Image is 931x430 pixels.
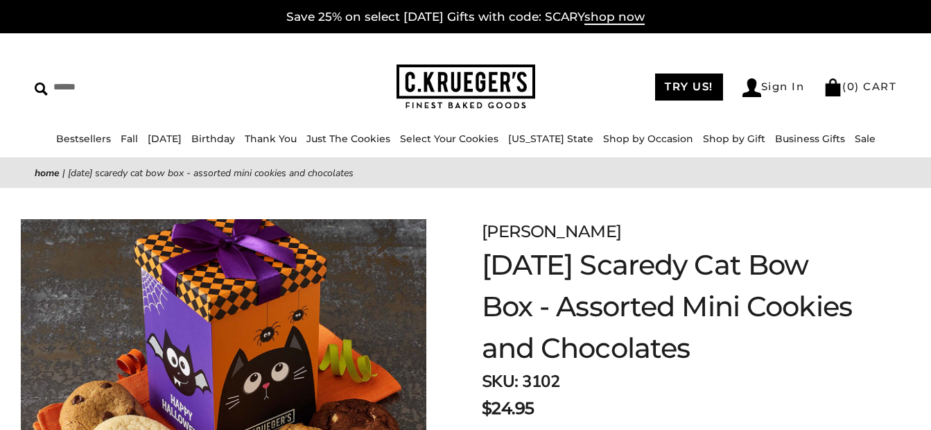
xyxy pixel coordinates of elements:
[522,370,559,393] span: 3102
[121,132,138,145] a: Fall
[482,396,534,421] span: $24.95
[655,74,723,101] a: TRY US!
[286,10,645,25] a: Save 25% on select [DATE] Gifts with code: SCARYshop now
[482,244,862,369] h1: [DATE] Scaredy Cat Bow Box - Assorted Mini Cookies and Chocolates
[245,132,297,145] a: Thank You
[482,370,519,393] strong: SKU:
[306,132,390,145] a: Just The Cookies
[68,166,354,180] span: [DATE] Scaredy Cat Bow Box - Assorted Mini Cookies and Chocolates
[191,132,235,145] a: Birthday
[775,132,845,145] a: Business Gifts
[824,80,896,93] a: (0) CART
[847,80,855,93] span: 0
[35,76,234,98] input: Search
[56,132,111,145] a: Bestsellers
[35,166,60,180] a: Home
[148,132,182,145] a: [DATE]
[603,132,693,145] a: Shop by Occasion
[35,165,896,181] nav: breadcrumbs
[824,78,842,96] img: Bag
[703,132,765,145] a: Shop by Gift
[482,219,862,244] div: [PERSON_NAME]
[397,64,535,110] img: C.KRUEGER'S
[35,83,48,96] img: Search
[584,10,645,25] span: shop now
[400,132,498,145] a: Select Your Cookies
[62,166,65,180] span: |
[855,132,876,145] a: Sale
[742,78,805,97] a: Sign In
[742,78,761,97] img: Account
[508,132,593,145] a: [US_STATE] State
